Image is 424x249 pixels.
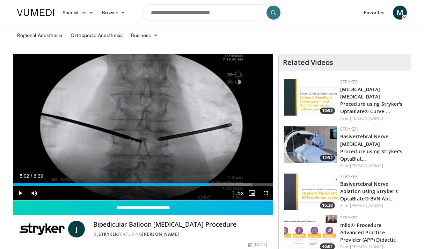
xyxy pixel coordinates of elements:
div: Feat. [340,115,405,122]
a: Stryker [340,126,358,132]
a: Stryker [340,79,358,85]
img: VuMedi Logo [17,9,54,16]
video-js: Video Player [13,54,273,200]
a: [PERSON_NAME] [350,163,383,169]
a: [PERSON_NAME] [350,203,383,208]
span: 10:52 [320,108,335,114]
input: Search topics, interventions [142,4,282,21]
a: [PERSON_NAME] [350,115,383,121]
h4: Bipedicular Balloon [MEDICAL_DATA] Procedure [93,221,267,228]
a: J [68,221,85,237]
a: [PERSON_NAME] [142,231,179,237]
button: Mute [27,186,41,200]
a: Basivertebral Nerve Ablation using Stryker's OptaBlate® BVN Abl… [340,181,398,202]
a: Specialties [58,6,98,20]
span: 5:02 [20,173,29,179]
a: [MEDICAL_DATA] [MEDICAL_DATA] Procedure using Stryker's OptaBlate® Curve … [340,86,403,115]
a: 10:52 [284,79,337,116]
a: Basivertebral Nerve [MEDICAL_DATA] Procedure using Stryker's OptaBlat… [340,133,403,162]
a: mild® Procedure Advanced Practice Provider (APP) Didactic [340,222,396,243]
a: Orthopedic Anesthesia [66,28,126,42]
button: Playback Rate [231,186,245,200]
a: Favorites [360,6,389,20]
img: 0f0d9d51-420c-42d6-ac87-8f76a25ca2f4.150x105_q85_crop-smart_upscale.jpg [284,79,337,116]
a: Stryker [340,174,358,180]
div: [DATE] [248,242,267,248]
a: 12:52 [284,126,337,163]
div: By FEATURING [93,231,267,237]
button: Fullscreen [259,186,273,200]
img: efc84703-49da-46b6-9c7b-376f5723817c.150x105_q85_crop-smart_upscale.jpg [284,174,337,210]
a: Stryker [340,215,358,221]
span: / [31,173,32,179]
a: 16:38 [284,174,337,210]
a: Browse [98,6,130,20]
a: Regional Anesthesia [13,28,66,42]
h4: Related Videos [283,58,333,67]
button: Play [13,186,27,200]
div: Feat. [340,203,405,209]
div: Feat. [340,163,405,169]
img: defb5e87-9a59-4e45-9c94-ca0bb38673d3.150x105_q85_crop-smart_upscale.jpg [284,126,337,163]
a: M [393,6,407,20]
span: 6:39 [34,173,43,179]
span: 16:38 [320,202,335,208]
span: 12:52 [320,155,335,161]
a: Business [127,28,162,42]
div: Progress Bar [13,183,273,186]
a: Stryker [98,231,118,237]
button: Enable picture-in-picture mode [245,186,259,200]
img: Stryker [19,221,65,237]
